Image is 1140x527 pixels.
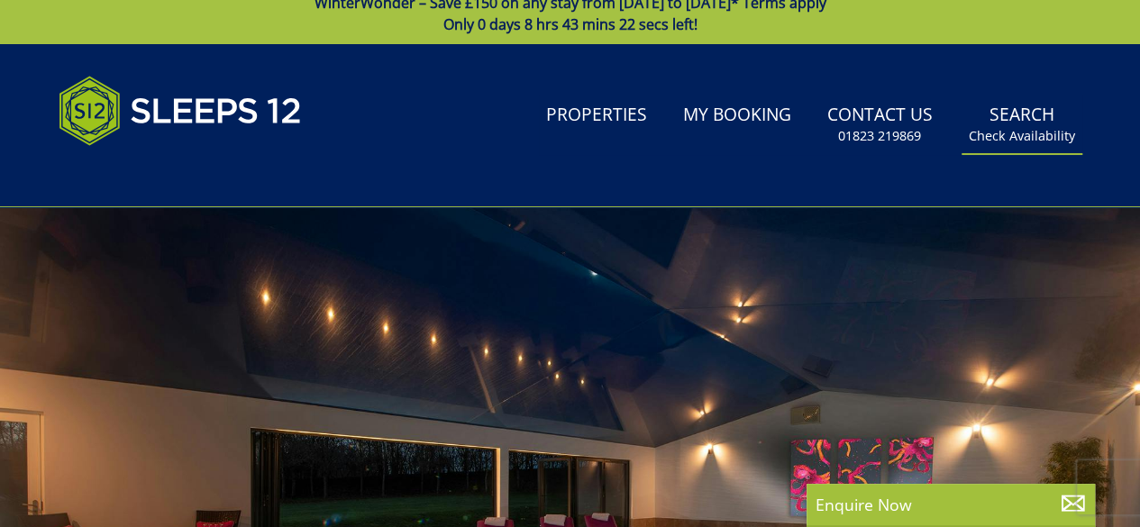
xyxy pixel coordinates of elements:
[443,14,698,34] span: Only 0 days 8 hrs 43 mins 22 secs left!
[59,66,302,156] img: Sleeps 12
[838,127,921,145] small: 01823 219869
[539,95,654,136] a: Properties
[969,127,1075,145] small: Check Availability
[50,167,239,182] iframe: Customer reviews powered by Trustpilot
[676,95,798,136] a: My Booking
[820,95,940,154] a: Contact Us01823 219869
[816,493,1086,516] p: Enquire Now
[962,95,1082,154] a: SearchCheck Availability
